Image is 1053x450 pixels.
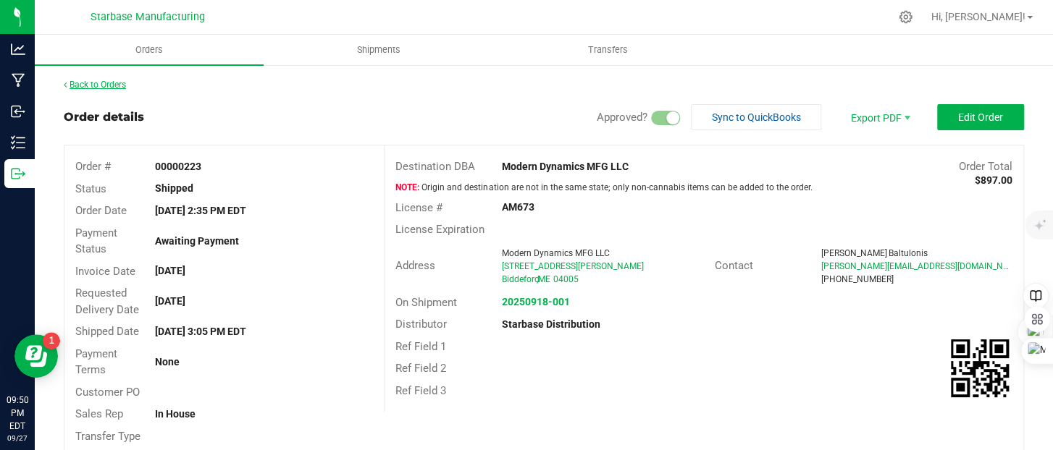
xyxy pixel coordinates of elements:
[116,43,183,56] span: Orders
[35,35,264,65] a: Orders
[155,205,246,216] strong: [DATE] 2:35 PM EDT
[395,182,812,192] span: Origin and destination are not in the same state; only non-cannabis items can be added to the order.
[43,332,60,349] iframe: Resource center unread badge
[691,104,821,130] button: Sync to QuickBooks
[395,160,475,173] span: Destination DBA
[395,318,447,331] span: Distributor
[155,295,185,307] strong: [DATE]
[155,235,239,247] strong: Awaiting Payment
[821,261,1023,271] span: [PERSON_NAME][EMAIL_ADDRESS][DOMAIN_NAME]
[395,223,484,236] span: License Expiration
[836,104,923,130] li: Export PDF
[502,201,534,213] strong: AM673
[395,384,446,397] span: Ref Field 3
[64,109,144,126] div: Order details
[155,408,196,420] strong: In House
[502,318,600,330] strong: Starbase Distribution
[91,11,205,23] span: Starbase Manufacturing
[597,111,647,124] span: Approved?
[75,386,140,399] span: Customer PO
[975,174,1012,186] strong: $897.00
[75,160,111,173] span: Order #
[395,259,435,272] span: Address
[897,10,915,24] div: Manage settings
[11,135,25,150] inline-svg: Inventory
[395,296,457,309] span: On Shipment
[493,35,722,65] a: Transfers
[75,265,135,278] span: Invoice Date
[395,340,446,353] span: Ref Field 1
[7,433,28,443] p: 09/27
[395,201,442,214] span: License #
[75,182,106,195] span: Status
[821,248,887,258] span: [PERSON_NAME]
[7,394,28,433] p: 09:50 PM EDT
[502,261,644,271] span: [STREET_ADDRESS][PERSON_NAME]
[75,226,117,256] span: Payment Status
[951,339,1009,397] img: Scan me!
[155,356,180,368] strong: None
[75,204,127,217] span: Order Date
[821,274,894,284] span: [PHONE_NUMBER]
[931,11,1025,22] span: Hi, [PERSON_NAME]!
[14,334,58,378] iframe: Resource center
[502,161,629,172] strong: Modern Dynamics MFG LLC
[502,296,570,307] a: 20250918-001
[395,362,446,375] span: Ref Field 2
[11,166,25,181] inline-svg: Outbound
[155,326,246,337] strong: [DATE] 3:05 PM EDT
[502,274,540,284] span: Biddeford
[937,104,1024,130] button: Edit Order
[75,325,139,338] span: Shipped Date
[538,274,550,284] span: ME
[537,274,538,284] span: ,
[155,161,201,172] strong: 00000223
[11,104,25,119] inline-svg: Inbound
[568,43,647,56] span: Transfers
[889,248,928,258] span: Baltulonis
[75,430,140,443] span: Transfer Type
[264,35,492,65] a: Shipments
[712,111,801,123] span: Sync to QuickBooks
[959,160,1012,173] span: Order Total
[11,73,25,88] inline-svg: Manufacturing
[502,248,610,258] span: Modern Dynamics MFG LLC
[951,339,1009,397] qrcode: 00000223
[11,42,25,56] inline-svg: Analytics
[75,286,139,316] span: Requested Delivery Date
[958,111,1003,123] span: Edit Order
[337,43,420,56] span: Shipments
[715,259,753,272] span: Contact
[64,80,126,90] a: Back to Orders
[75,407,123,420] span: Sales Rep
[553,274,579,284] span: 04005
[155,265,185,276] strong: [DATE]
[155,182,193,194] strong: Shipped
[75,347,117,377] span: Payment Terms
